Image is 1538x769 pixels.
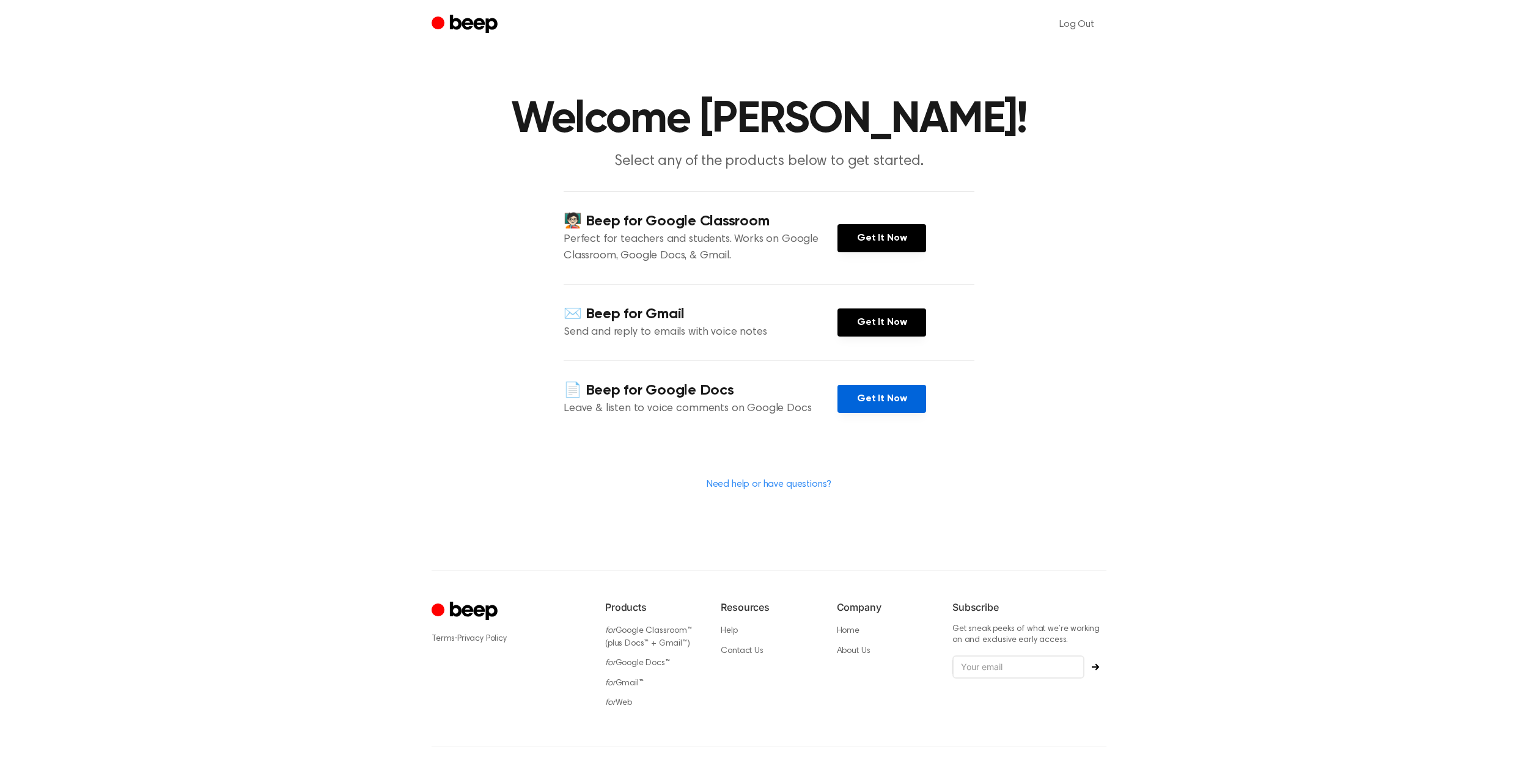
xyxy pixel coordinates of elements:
a: Get It Now [837,308,926,337]
h4: 📄 Beep for Google Docs [564,381,837,401]
a: Help [721,627,737,635]
a: forGoogle Classroom™ (plus Docs™ + Gmail™) [605,627,692,648]
a: Beep [432,13,501,37]
a: forGmail™ [605,679,644,688]
a: Need help or have questions? [707,479,832,489]
h4: ✉️ Beep for Gmail [564,304,837,324]
a: About Us [837,647,870,655]
h6: Resources [721,600,817,614]
a: Privacy Policy [457,635,507,643]
i: for [605,699,616,707]
h1: Welcome [PERSON_NAME]! [456,98,1082,142]
h6: Company [837,600,933,614]
a: Get It Now [837,385,926,413]
p: Leave & listen to voice comments on Google Docs [564,401,837,417]
i: for [605,659,616,668]
p: Select any of the products below to get started. [534,151,1004,172]
i: for [605,627,616,635]
a: Contact Us [721,647,763,655]
a: Cruip [432,600,501,624]
a: forGoogle Docs™ [605,659,670,668]
h4: 🧑🏻‍🏫 Beep for Google Classroom [564,211,837,231]
p: Send and reply to emails with voice notes [564,324,837,341]
a: Get It Now [837,224,926,252]
h6: Subscribe [952,600,1106,614]
div: · [432,632,586,645]
h6: Products [605,600,701,614]
i: for [605,679,616,688]
a: Log Out [1047,10,1106,39]
a: Terms [432,635,455,643]
button: Subscribe [1084,663,1106,671]
p: Get sneak peeks of what we’re working on and exclusive early access. [952,624,1106,646]
input: Your email [952,655,1084,679]
p: Perfect for teachers and students. Works on Google Classroom, Google Docs, & Gmail. [564,231,837,264]
a: Home [837,627,859,635]
a: forWeb [605,699,632,707]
